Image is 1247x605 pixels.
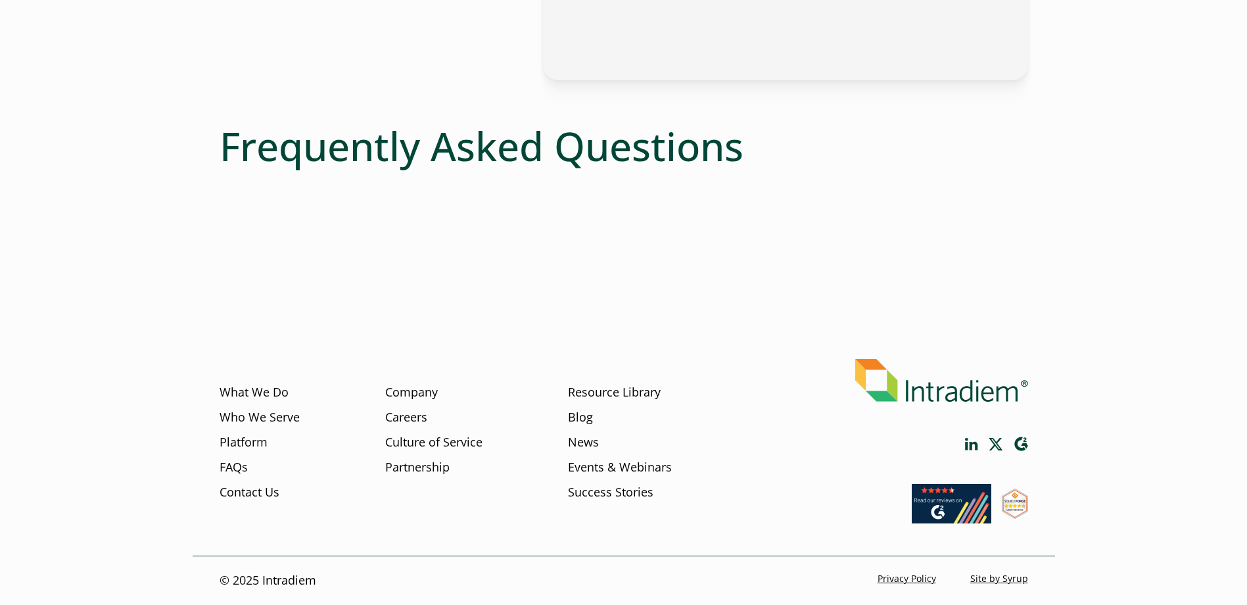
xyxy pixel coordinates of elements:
[855,359,1028,402] img: Intradiem
[568,384,661,401] a: Resource Library
[220,122,1028,170] h1: Frequently Asked Questions
[568,434,599,451] a: News
[965,438,978,450] a: Link opens in a new window
[220,434,268,451] a: Platform
[385,409,427,426] a: Careers
[1002,506,1028,522] a: Link opens in a new window
[220,409,300,426] a: Who We Serve
[385,459,450,476] a: Partnership
[912,511,991,527] a: Link opens in a new window
[878,572,936,585] a: Privacy Policy
[385,384,438,401] a: Company
[220,384,289,401] a: What We Do
[912,484,991,523] img: Read our reviews on G2
[220,572,316,589] p: © 2025 Intradiem
[568,409,593,426] a: Blog
[220,484,279,501] a: Contact Us
[568,459,672,476] a: Events & Webinars
[568,484,653,501] a: Success Stories
[385,434,482,451] a: Culture of Service
[1002,489,1028,519] img: SourceForge User Reviews
[970,572,1028,585] a: Site by Syrup
[1014,437,1028,452] a: Link opens in a new window
[220,459,248,476] a: FAQs
[989,438,1003,450] a: Link opens in a new window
